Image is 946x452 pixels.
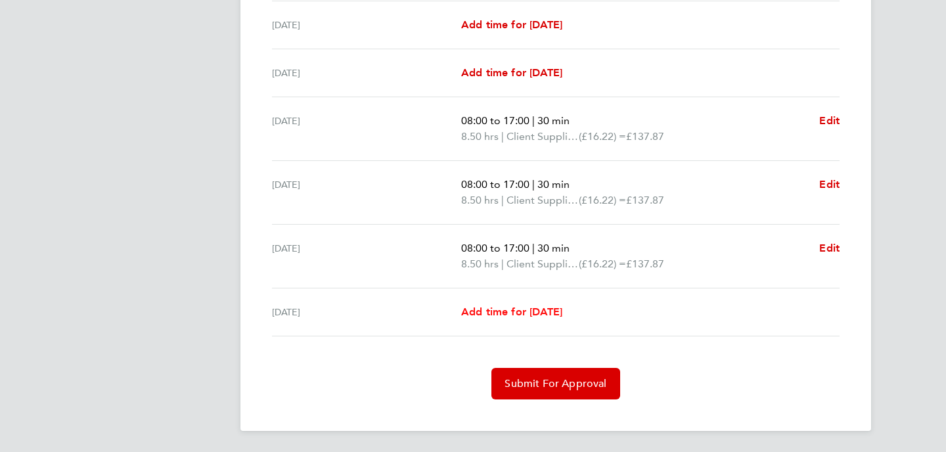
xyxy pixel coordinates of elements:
[491,368,619,399] button: Submit For Approval
[537,242,570,254] span: 30 min
[507,192,579,208] span: Client Supplied
[461,18,562,31] span: Add time for [DATE]
[272,177,461,208] div: [DATE]
[819,113,840,129] a: Edit
[626,194,664,206] span: £137.87
[626,130,664,143] span: £137.87
[272,240,461,272] div: [DATE]
[819,114,840,127] span: Edit
[501,258,504,270] span: |
[579,130,626,143] span: (£16.22) =
[507,129,579,145] span: Client Supplied
[532,242,535,254] span: |
[272,304,461,320] div: [DATE]
[819,242,840,254] span: Edit
[507,256,579,272] span: Client Supplied
[461,130,499,143] span: 8.50 hrs
[461,66,562,79] span: Add time for [DATE]
[272,113,461,145] div: [DATE]
[501,194,504,206] span: |
[461,17,562,33] a: Add time for [DATE]
[537,114,570,127] span: 30 min
[819,177,840,192] a: Edit
[537,178,570,191] span: 30 min
[532,114,535,127] span: |
[501,130,504,143] span: |
[461,194,499,206] span: 8.50 hrs
[579,194,626,206] span: (£16.22) =
[461,305,562,318] span: Add time for [DATE]
[461,178,529,191] span: 08:00 to 17:00
[461,304,562,320] a: Add time for [DATE]
[819,240,840,256] a: Edit
[819,178,840,191] span: Edit
[461,65,562,81] a: Add time for [DATE]
[505,377,606,390] span: Submit For Approval
[532,178,535,191] span: |
[626,258,664,270] span: £137.87
[461,242,529,254] span: 08:00 to 17:00
[579,258,626,270] span: (£16.22) =
[272,65,461,81] div: [DATE]
[272,17,461,33] div: [DATE]
[461,114,529,127] span: 08:00 to 17:00
[461,258,499,270] span: 8.50 hrs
